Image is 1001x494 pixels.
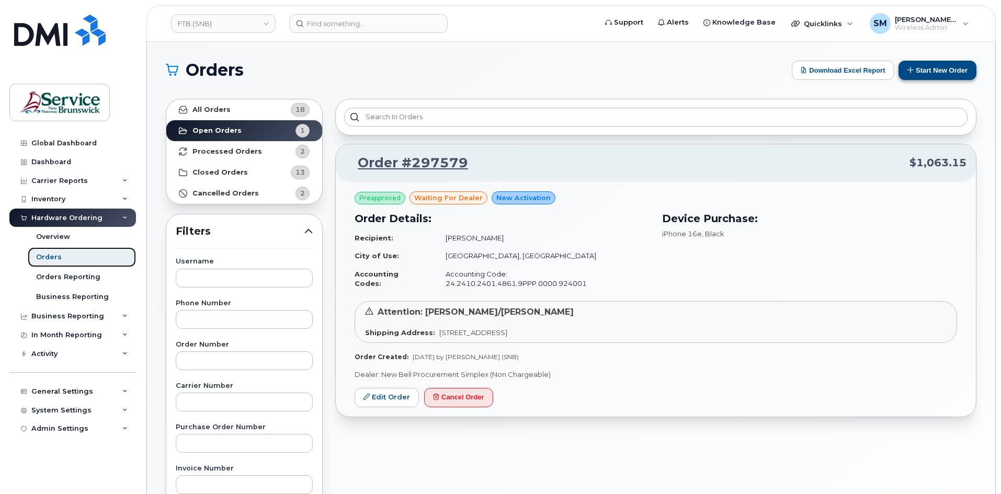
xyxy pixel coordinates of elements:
a: Closed Orders13 [166,162,322,183]
span: [DATE] by [PERSON_NAME] (SNB) [413,353,519,361]
strong: Accounting Codes: [355,270,399,288]
span: Preapproved [359,193,401,203]
span: 18 [295,105,305,114]
button: Cancel Order [424,388,493,407]
span: Attention: [PERSON_NAME]/[PERSON_NAME] [378,307,574,317]
strong: Closed Orders [192,168,248,177]
button: Start New Order [898,61,976,80]
a: Order #297579 [345,154,468,173]
a: Cancelled Orders2 [166,183,322,204]
strong: City of Use: [355,251,399,260]
a: All Orders18 [166,99,322,120]
h3: Device Purchase: [662,211,957,226]
span: iPhone 16e [662,229,702,238]
a: Open Orders1 [166,120,322,141]
a: Processed Orders2 [166,141,322,162]
span: Filters [176,224,304,239]
input: Search in orders [344,108,968,127]
span: , Black [702,229,724,238]
h3: Order Details: [355,211,650,226]
strong: Processed Orders [192,147,262,156]
span: waiting for dealer [414,193,483,203]
label: Username [176,258,313,265]
label: Order Number [176,341,313,348]
span: [STREET_ADDRESS] [439,328,507,337]
strong: Shipping Address: [365,328,435,337]
a: Edit Order [355,388,419,407]
label: Purchase Order Number [176,424,313,431]
strong: Recipient: [355,234,393,242]
p: Dealer: New Bell Procurement Simplex (Non Chargeable) [355,370,957,380]
td: [PERSON_NAME] [436,229,650,247]
span: $1,063.15 [909,155,966,170]
button: Download Excel Report [792,61,894,80]
strong: Cancelled Orders [192,189,259,198]
span: 2 [300,146,305,156]
span: 13 [295,167,305,177]
span: 1 [300,125,305,135]
strong: All Orders [192,106,231,114]
strong: Open Orders [192,127,242,135]
label: Phone Number [176,300,313,307]
strong: Order Created: [355,353,408,361]
span: 2 [300,188,305,198]
span: New Activation [496,193,551,203]
label: Carrier Number [176,383,313,389]
label: Invoice Number [176,465,313,472]
td: Accounting Code: 24.2410.2401.4861.9PPP.0000.924001 [436,265,650,293]
td: [GEOGRAPHIC_DATA], [GEOGRAPHIC_DATA] [436,247,650,265]
span: Orders [186,62,244,78]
